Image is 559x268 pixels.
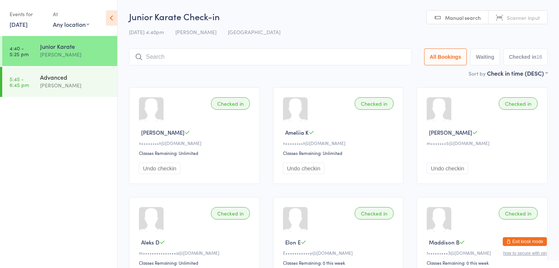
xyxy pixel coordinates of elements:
span: [PERSON_NAME] [429,128,472,136]
a: [DATE] [10,20,28,28]
div: Classes Remaining: Unlimited [283,150,396,156]
span: Ameliia K [285,128,309,136]
div: Checked in [211,97,250,110]
time: 5:45 - 6:45 pm [10,76,29,88]
div: t•••••••••3@[DOMAIN_NAME] [427,250,540,256]
div: Classes Remaining: Unlimited [139,150,252,156]
div: Checked in [499,207,538,220]
span: [DATE] 4:40pm [129,28,164,36]
div: Classes Remaining: Unlimited [139,260,252,266]
button: Undo checkin [283,163,325,174]
div: Checked in [355,207,394,220]
div: At [53,8,89,20]
button: Undo checkin [139,163,180,174]
div: m•••••••5@[DOMAIN_NAME] [427,140,540,146]
div: Checked in [211,207,250,220]
div: [PERSON_NAME] [40,50,111,59]
div: n••••••••t@[DOMAIN_NAME] [139,140,252,146]
span: Manual search [445,14,481,21]
input: Search [129,48,412,65]
div: Classes Remaining: 0 this week [283,260,396,266]
button: Waiting [470,48,500,65]
button: Exit kiosk mode [503,237,547,246]
span: Scanner input [507,14,540,21]
div: Check in time (DESC) [487,69,548,77]
div: Checked in [355,97,394,110]
span: [PERSON_NAME] [175,28,216,36]
time: 4:40 - 5:25 pm [10,45,29,57]
div: E•••••••••••y@[DOMAIN_NAME] [283,250,396,256]
span: Maddison B [429,238,459,246]
button: All Bookings [424,48,467,65]
h2: Junior Karate Check-in [129,10,548,22]
div: Checked in [499,97,538,110]
div: Events for [10,8,46,20]
a: 5:45 -6:45 pmAdvanced[PERSON_NAME] [2,67,117,97]
div: m•••••••••••••••a@[DOMAIN_NAME] [139,250,252,256]
div: [PERSON_NAME] [40,81,111,90]
span: Elon E [285,238,301,246]
label: Sort by [469,70,485,77]
div: Advanced [40,73,111,81]
button: Checked in16 [504,48,548,65]
div: 16 [536,54,542,60]
span: [PERSON_NAME] [141,128,184,136]
div: Any location [53,20,89,28]
span: Aleks D [141,238,160,246]
span: [GEOGRAPHIC_DATA] [228,28,280,36]
div: n••••••••t@[DOMAIN_NAME] [283,140,396,146]
div: Classes Remaining: 0 this week [427,260,540,266]
button: Undo checkin [427,163,468,174]
a: 4:40 -5:25 pmJunior Karate[PERSON_NAME] [2,36,117,66]
div: Junior Karate [40,42,111,50]
button: how to secure with pin [503,251,547,256]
